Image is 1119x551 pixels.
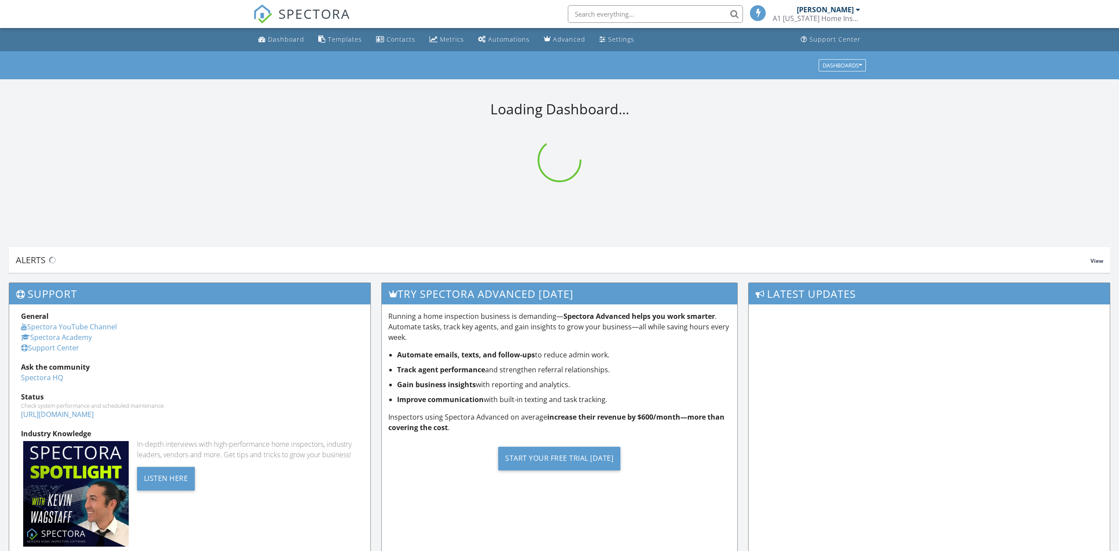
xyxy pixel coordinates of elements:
a: Support Center [21,343,79,353]
a: Contacts [373,32,419,48]
a: Automations (Basic) [475,32,533,48]
a: Dashboard [255,32,308,48]
strong: increase their revenue by $600/month—more than covering the cost [388,412,725,432]
span: SPECTORA [278,4,350,23]
strong: Automate emails, texts, and follow-ups [397,350,535,360]
strong: Improve communication [397,395,484,404]
div: Automations [488,35,530,43]
a: Support Center [797,32,864,48]
div: Ask the community [21,362,359,372]
div: A1 Florida Home Inspections [773,14,860,23]
h3: Support [9,283,370,304]
a: Spectora HQ [21,373,63,382]
a: Metrics [426,32,468,48]
a: Advanced [540,32,589,48]
div: Advanced [553,35,585,43]
div: Settings [608,35,634,43]
strong: Gain business insights [397,380,476,389]
span: View [1091,257,1103,265]
img: Spectoraspolightmain [23,441,129,547]
div: Support Center [809,35,861,43]
div: Start Your Free Trial [DATE] [498,447,620,470]
div: Check system performance and scheduled maintenance. [21,402,359,409]
a: Spectora Academy [21,332,92,342]
a: Start Your Free Trial [DATE] [388,440,731,477]
li: to reduce admin work. [397,350,731,360]
strong: General [21,311,49,321]
div: [PERSON_NAME] [797,5,854,14]
div: Templates [328,35,362,43]
h3: Latest Updates [749,283,1110,304]
li: with reporting and analytics. [397,379,731,390]
a: Spectora YouTube Channel [21,322,117,332]
div: Industry Knowledge [21,428,359,439]
div: Metrics [440,35,464,43]
strong: Spectora Advanced helps you work smarter [563,311,715,321]
img: The Best Home Inspection Software - Spectora [253,4,272,24]
div: Contacts [387,35,415,43]
strong: Track agent performance [397,365,485,374]
p: Running a home inspection business is demanding— . Automate tasks, track key agents, and gain ins... [388,311,731,343]
a: SPECTORA [253,12,350,30]
a: Settings [596,32,638,48]
h3: Try spectora advanced [DATE] [382,283,738,304]
li: with built-in texting and task tracking. [397,394,731,405]
div: Listen Here [137,467,195,491]
div: Status [21,392,359,402]
div: Dashboards [823,62,862,68]
div: Dashboard [268,35,304,43]
div: In-depth interviews with high-performance home inspectors, industry leaders, vendors and more. Ge... [137,439,359,460]
a: [URL][DOMAIN_NAME] [21,410,94,419]
div: Alerts [16,254,1091,266]
a: Listen Here [137,473,195,483]
button: Dashboards [819,59,866,71]
p: Inspectors using Spectora Advanced on average . [388,412,731,433]
a: Templates [315,32,366,48]
input: Search everything... [568,5,743,23]
li: and strengthen referral relationships. [397,364,731,375]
